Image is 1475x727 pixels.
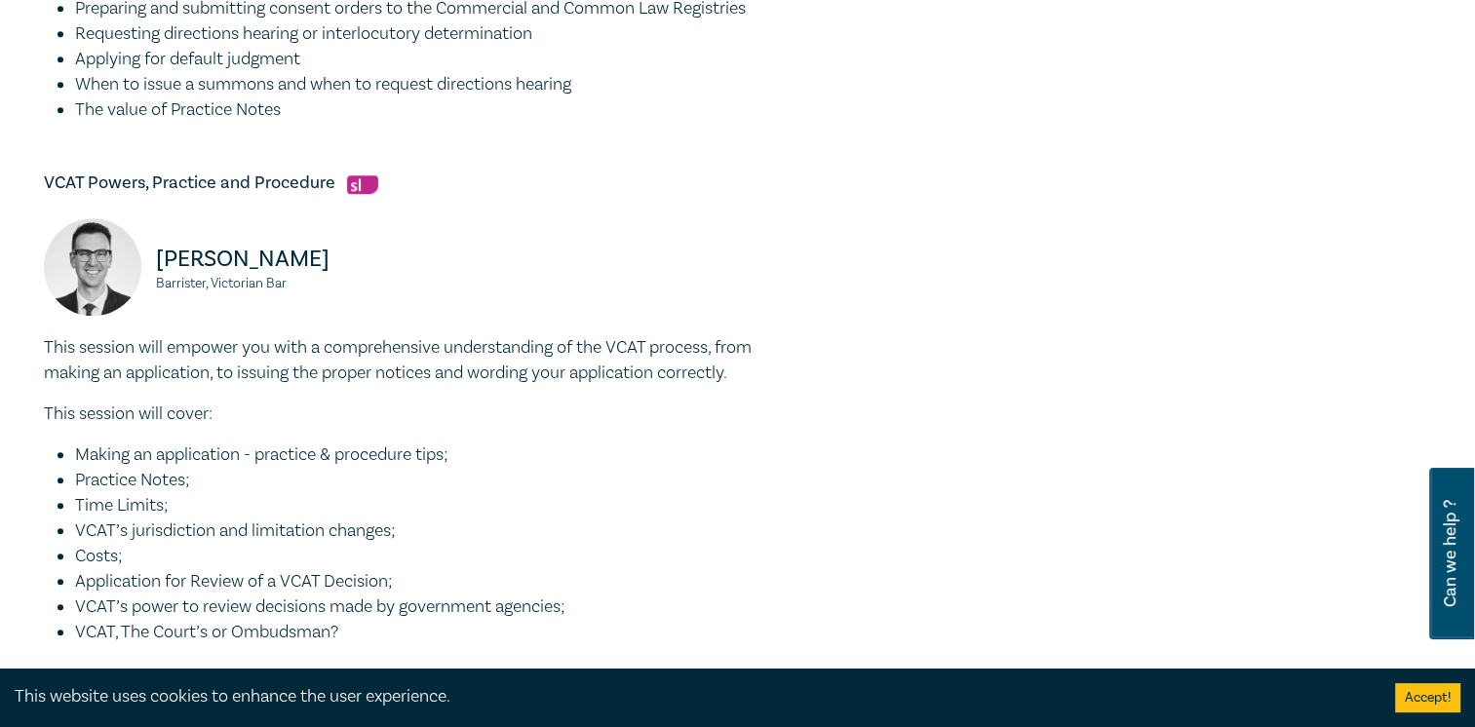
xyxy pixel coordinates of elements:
li: VCAT’s power to review decisions made by government agencies; [75,594,785,620]
span: Can we help ? [1441,479,1459,628]
li: VCAT’s jurisdiction and limitation changes; [75,518,785,544]
li: Time Limits; [75,493,785,518]
p: This session will empower you with a comprehensive understanding of the VCAT process, from making... [44,335,785,386]
li: Making an application - practice & procedure tips; [75,442,785,468]
li: When to issue a summons and when to request directions hearing [75,72,785,97]
li: Costs; [75,544,785,569]
small: Barrister, Victorian Bar [156,277,403,290]
li: Practice Notes; [75,468,785,493]
div: This website uses cookies to enhance the user experience. [15,684,1366,709]
img: Steven Brnovic [44,218,141,316]
li: Requesting directions hearing or interlocutory determination [75,21,785,47]
li: Application for Review of a VCAT Decision; [75,569,785,594]
h5: VCAT Powers, Practice and Procedure [44,172,785,195]
button: Accept cookies [1395,683,1460,712]
p: This session will cover: [44,402,785,427]
img: Substantive Law [347,175,378,194]
li: Applying for default judgment [75,47,785,72]
li: VCAT, The Court’s or Ombudsman? [75,620,785,645]
li: The value of Practice Notes [75,97,785,123]
p: [PERSON_NAME] [156,244,403,275]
